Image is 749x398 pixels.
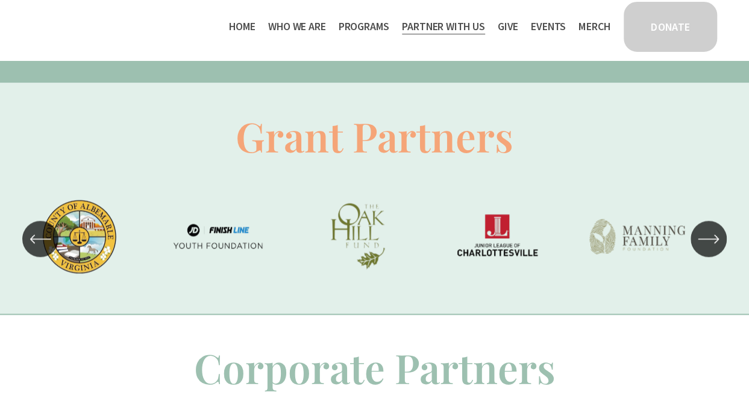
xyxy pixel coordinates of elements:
[339,17,390,36] a: folder dropdown
[268,17,325,36] a: folder dropdown
[578,17,610,36] a: Merch
[691,221,727,257] button: Next
[339,18,390,36] span: Programs
[498,17,518,36] a: Give
[229,17,255,36] a: Home
[30,107,719,164] p: Grant Partners
[30,339,719,396] p: Corporate Partners
[402,18,484,36] span: Partner With Us
[268,18,325,36] span: Who We Are
[531,17,566,36] a: Events
[22,221,58,257] button: Previous
[402,17,484,36] a: folder dropdown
